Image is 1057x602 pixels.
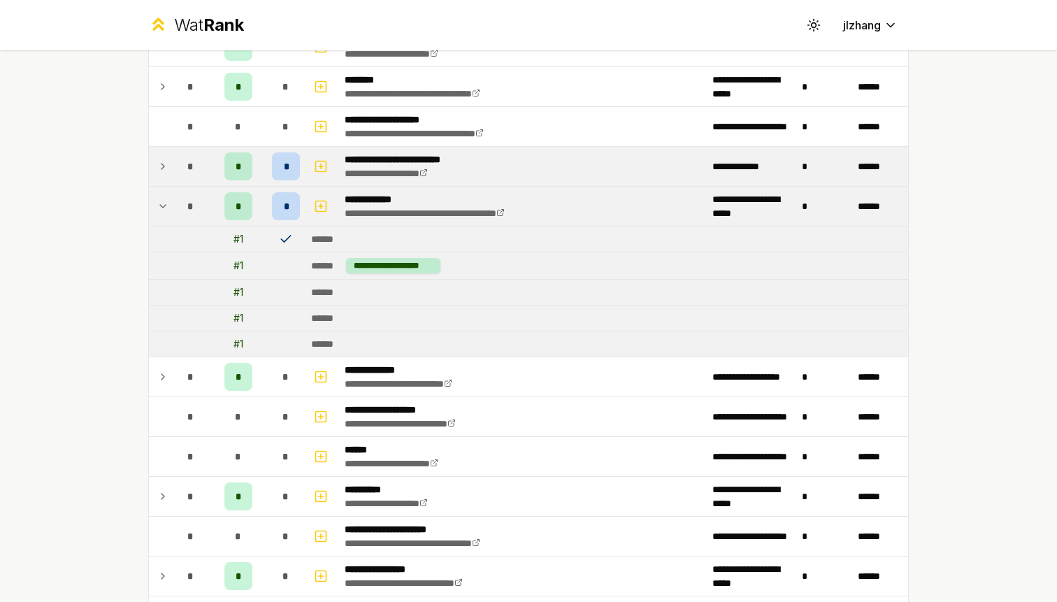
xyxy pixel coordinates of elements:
div: # 1 [233,311,243,325]
button: jlzhang [832,13,909,38]
div: # 1 [233,285,243,299]
div: Wat [174,14,244,36]
a: WatRank [148,14,244,36]
span: jlzhang [843,17,881,34]
div: # 1 [233,259,243,273]
div: # 1 [233,232,243,246]
div: # 1 [233,337,243,351]
span: Rank [203,15,244,35]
